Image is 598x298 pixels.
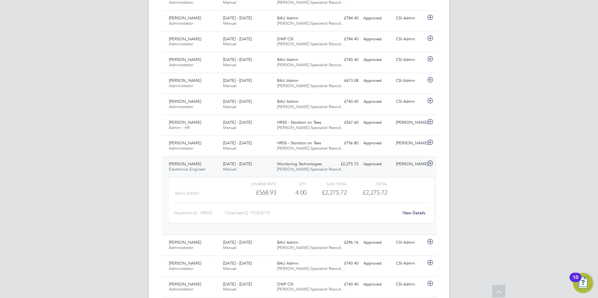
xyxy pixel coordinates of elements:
span: Administrator [169,83,193,88]
span: £2,275.72 [362,189,388,196]
span: Administrator [169,62,193,67]
span: Administrator [169,41,193,47]
span: [PERSON_NAME] Specialist Recruit… [277,62,345,67]
span: [DATE] - [DATE] [223,120,252,125]
div: CSI Admin [393,13,426,23]
button: Open Resource Center, 10 new notifications [573,273,593,293]
span: Manual [223,266,236,271]
span: BAU Admin [277,261,298,266]
div: Approved [361,55,393,65]
span: [PERSON_NAME] [169,36,201,42]
div: [PERSON_NAME] [393,159,426,169]
span: [PERSON_NAME] Specialist Recruit… [277,286,345,292]
span: [DATE] - [DATE] [223,78,252,83]
span: [PERSON_NAME] [169,240,201,245]
div: Approved [361,279,393,290]
div: Approved [361,97,393,107]
span: [DATE] - [DATE] [223,36,252,42]
span: Manual [223,83,236,88]
span: Manual [223,245,236,250]
div: Sub Total [307,180,347,187]
div: 4.00 [276,187,307,198]
span: [PERSON_NAME] [169,120,201,125]
span: Manual [223,166,236,172]
span: [PERSON_NAME] Specialist Recruit… [277,83,345,88]
span: Electronics Engineer [169,166,205,172]
span: [PERSON_NAME] [169,15,201,21]
div: £756.80 [328,138,361,148]
span: BAU Admin [277,99,298,104]
span: Administrator [169,21,193,26]
span: BAU Admin [277,57,298,62]
div: CSI Admin [393,258,426,269]
span: Administrator [169,245,193,250]
div: £740.40 [328,97,361,107]
span: Manual [223,104,236,109]
span: [DATE] - [DATE] [223,281,252,287]
span: Administrator [169,146,193,151]
span: [PERSON_NAME] Specialist Recruit… [277,125,345,130]
div: Timesheet ID: TS1823770 [225,208,398,218]
span: Manual [223,62,236,67]
span: Manual [223,21,236,26]
div: CSI Admin [393,237,426,248]
span: [PERSON_NAME] Specialist Recruit… [277,146,345,151]
div: Approved [361,258,393,269]
div: Approved [361,237,393,248]
span: [PERSON_NAME] [169,281,201,287]
div: £740.40 [328,279,361,290]
span: [PERSON_NAME] Specialist Recruit… [277,266,345,271]
span: [DATE] - [DATE] [223,161,252,166]
span: Manual [223,125,236,130]
a: View Details [403,210,425,216]
div: Charge rate [236,180,276,187]
span: Manual [223,41,236,47]
span: [PERSON_NAME] [169,78,201,83]
div: Approved [361,117,393,128]
div: [PERSON_NAME] [393,138,426,148]
div: CSI Admin [393,34,426,44]
span: [DATE] - [DATE] [223,15,252,21]
div: £740.40 [328,55,361,65]
div: £673.08 [328,76,361,86]
span: BAU Admin [277,78,298,83]
div: QTY [276,180,307,187]
span: [PERSON_NAME] [169,57,201,62]
span: [PERSON_NAME] Specialist Recruit… [277,104,345,109]
span: BAU Admin [277,240,298,245]
span: [PERSON_NAME] Specialist Recruit… [277,245,345,250]
span: [DATE] - [DATE] [223,240,252,245]
span: Administrator [169,266,193,271]
span: Monitoring Technologies [277,161,322,166]
div: CSI Admin [393,55,426,65]
span: [DATE] - [DATE] [223,99,252,104]
span: DWP CSI [277,36,293,42]
span: BAU Admin [277,15,298,21]
span: [DATE] - [DATE] [223,140,252,146]
div: CSI Admin [393,97,426,107]
div: CSI Admin [393,76,426,86]
div: Placement ID: 198533 [174,208,225,218]
div: £568.93 [236,187,276,198]
span: HRSS - Stockton on Tees [277,120,321,125]
span: Manual [223,146,236,151]
span: [PERSON_NAME] [169,99,201,104]
div: CSI Admin [393,279,426,290]
div: Total [347,180,387,187]
div: 10 [573,277,578,286]
div: [PERSON_NAME] [393,117,426,128]
div: £567.60 [328,117,361,128]
span: Admin - HR [169,125,190,130]
span: DWP CSI [277,281,293,287]
span: Administrator [169,104,193,109]
div: Approved [361,13,393,23]
div: Approved [361,76,393,86]
span: [PERSON_NAME] [169,161,201,166]
div: Approved [361,159,393,169]
div: Approved [361,34,393,44]
span: [PERSON_NAME] [169,140,201,146]
div: £740.40 [328,258,361,269]
span: [PERSON_NAME] Specialist Recruit… [277,21,345,26]
span: [PERSON_NAME] [169,261,201,266]
span: HRSS - Stockton on Tees [277,140,321,146]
